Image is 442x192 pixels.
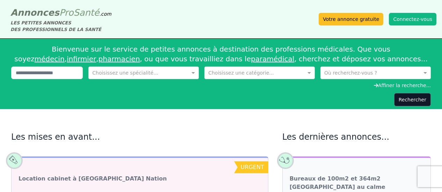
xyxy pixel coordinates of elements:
div: Affiner la recherche... [11,82,431,89]
span: urgent [241,164,264,170]
a: Votre annonce gratuite [319,13,383,25]
a: pharmacien [99,55,140,63]
a: paramédical [251,55,294,63]
span: Santé [73,7,99,18]
a: médecin [35,55,65,63]
a: Location cabinet à [GEOGRAPHIC_DATA] Nation [19,175,167,183]
span: Pro [59,7,74,18]
button: Connectez-vous [389,13,436,25]
a: Bureaux de 100m2 et 364m2 [GEOGRAPHIC_DATA] au calme [290,175,423,191]
button: Rechercher [394,93,431,106]
h2: Les mises en avant... [11,131,268,143]
a: infirmier [67,55,96,63]
div: Bienvenue sur le service de petites annonces à destination des professions médicales. Que vous so... [11,41,431,67]
a: AnnoncesProSanté.com [10,7,111,18]
span: Annonces [10,7,59,18]
span: .com [99,11,111,17]
div: LES PETITES ANNONCES DES PROFESSIONNELS DE LA SANTÉ [10,20,111,33]
h2: Les dernières annonces... [282,131,431,143]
